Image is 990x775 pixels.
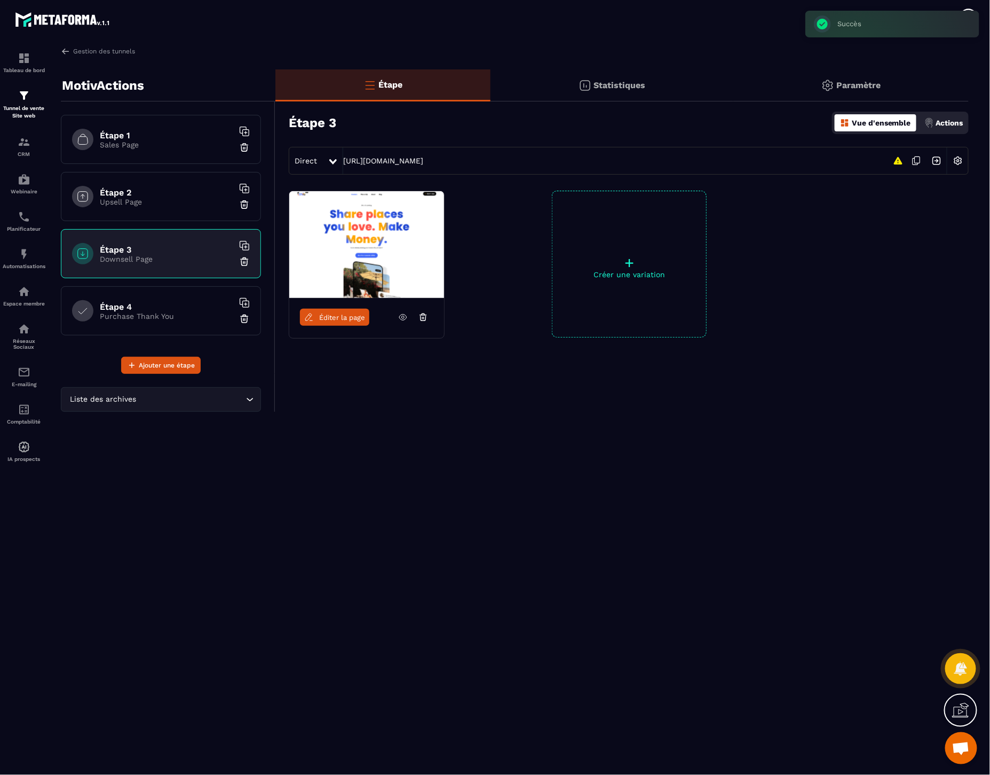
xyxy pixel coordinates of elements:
[3,151,45,157] p: CRM
[295,156,317,165] span: Direct
[3,202,45,240] a: schedulerschedulerPlanificateur
[139,360,195,371] span: Ajouter une étape
[552,255,706,270] p: +
[343,156,423,165] a: [URL][DOMAIN_NAME]
[363,79,376,91] img: bars-o.4a397970.svg
[121,357,201,374] button: Ajouter une étape
[3,301,45,307] p: Espace membre
[840,118,850,128] img: dashboard-orange.40269519.svg
[18,136,30,148] img: formation
[3,67,45,73] p: Tableau de bord
[837,80,881,90] p: Paramètre
[239,256,250,267] img: trash
[15,10,111,29] img: logo
[61,387,261,412] div: Search for option
[239,142,250,153] img: trash
[68,394,139,405] span: Liste des archives
[379,80,403,90] p: Étape
[924,118,934,128] img: actions.d6e523a2.png
[289,115,336,130] h3: Étape 3
[100,187,233,198] h6: Étape 2
[289,191,444,298] img: image
[594,80,646,90] p: Statistiques
[100,312,233,320] p: Purchase Thank You
[18,89,30,102] img: formation
[3,240,45,277] a: automationsautomationsAutomatisations
[3,81,45,128] a: formationformationTunnel de vente Site web
[3,105,45,120] p: Tunnel de vente Site web
[579,79,591,92] img: stats.20deebd0.svg
[100,255,233,263] p: Downsell Page
[100,302,233,312] h6: Étape 4
[300,309,369,326] a: Éditer la page
[3,395,45,433] a: accountantaccountantComptabilité
[18,52,30,65] img: formation
[945,732,977,764] div: Ouvrir le chat
[18,366,30,379] img: email
[18,323,30,335] img: social-network
[319,314,365,322] span: Éditer la page
[100,130,233,140] h6: Étape 1
[3,315,45,358] a: social-networksocial-networkRéseaux Sociaux
[3,277,45,315] a: automationsautomationsEspace membre
[62,75,144,96] p: MotivActions
[948,151,968,171] img: setting-w.858f3a88.svg
[3,226,45,232] p: Planificateur
[3,189,45,194] p: Webinaire
[852,119,911,127] p: Vue d'ensemble
[3,165,45,202] a: automationsautomationsWebinaire
[3,358,45,395] a: emailemailE-mailing
[239,314,250,324] img: trash
[821,79,834,92] img: setting-gr.5f69749f.svg
[18,173,30,186] img: automations
[100,245,233,255] h6: Étape 3
[61,46,135,56] a: Gestion des tunnels
[3,419,45,425] p: Comptabilité
[3,263,45,269] p: Automatisations
[18,248,30,261] img: automations
[18,441,30,453] img: automations
[139,394,243,405] input: Search for option
[18,403,30,416] img: accountant
[61,46,70,56] img: arrow
[3,44,45,81] a: formationformationTableau de bord
[552,270,706,279] p: Créer une variation
[100,140,233,149] p: Sales Page
[936,119,963,127] p: Actions
[3,128,45,165] a: formationformationCRM
[3,456,45,462] p: IA prospects
[18,210,30,223] img: scheduler
[3,338,45,350] p: Réseaux Sociaux
[926,151,947,171] img: arrow-next.bcc2205e.svg
[3,381,45,387] p: E-mailing
[239,199,250,210] img: trash
[18,285,30,298] img: automations
[100,198,233,206] p: Upsell Page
